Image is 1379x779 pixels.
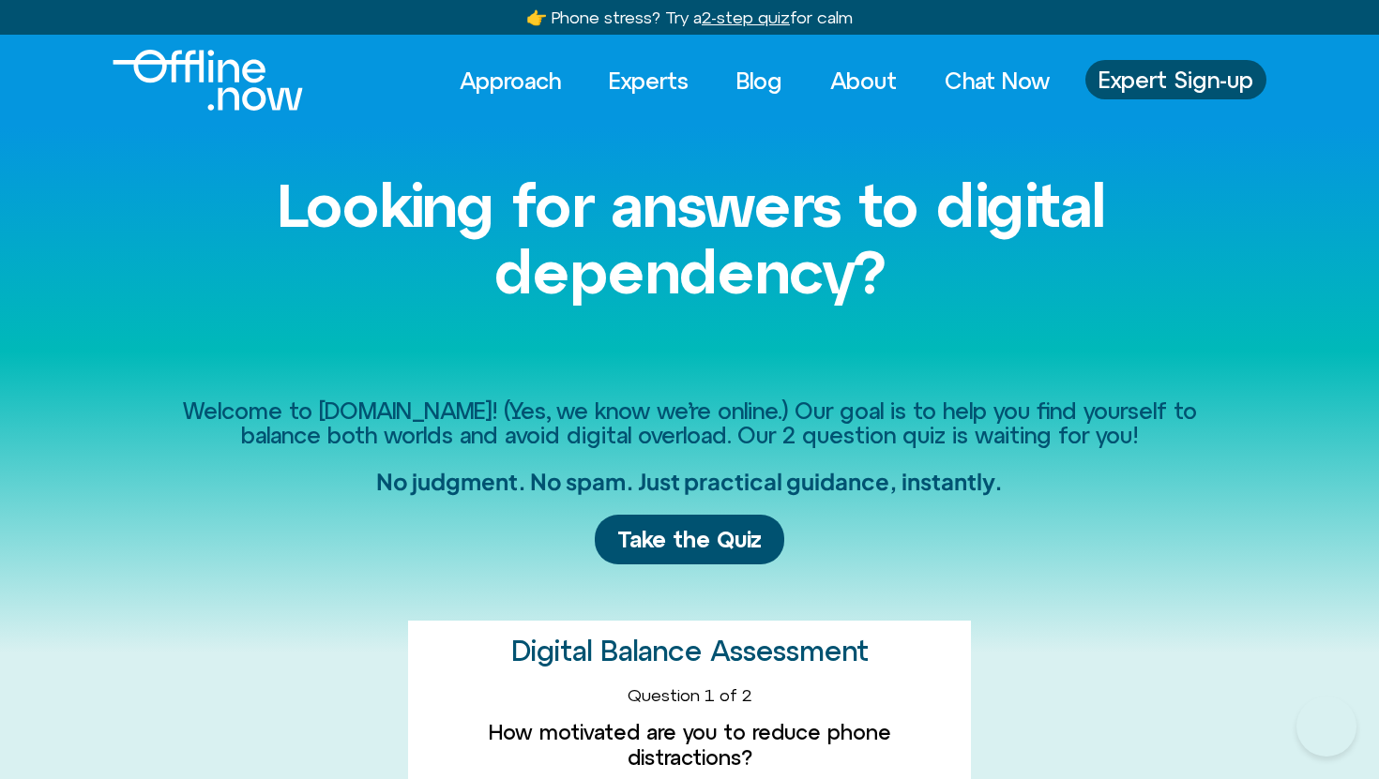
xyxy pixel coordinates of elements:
[511,636,869,667] h2: Digital Balance Assessment
[443,60,1067,101] nav: Menu
[928,60,1067,101] a: Chat Now
[423,720,956,770] label: How motivated are you to reduce phone distractions?
[155,172,1224,305] h1: Looking for answers to digital dependency?
[526,7,853,27] a: 👉 Phone stress? Try a2-step quizfor calm
[813,60,914,101] a: About
[443,60,578,101] a: Approach
[113,50,303,111] img: Offline.Now logo in white. Text of the words offline.now with a line going through the "O"
[1296,697,1356,757] iframe: Botpress
[1085,60,1266,99] a: Expert Sign-up
[595,515,784,564] a: Take the Quiz
[113,50,271,111] div: Logo
[617,526,762,553] span: Take the Quiz
[702,7,790,27] u: 2-step quiz
[592,60,705,101] a: Experts
[376,467,1003,496] h2: No judgment. No spam. Just practical guidance, instantly.
[1099,67,1253,92] span: Expert Sign-up
[423,685,956,706] div: Question 1 of 2
[720,60,799,101] a: Blog
[155,398,1224,448] h2: Welcome to [DOMAIN_NAME]! (Yes, we know we’re online.) Our goal is to help you find yourself to b...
